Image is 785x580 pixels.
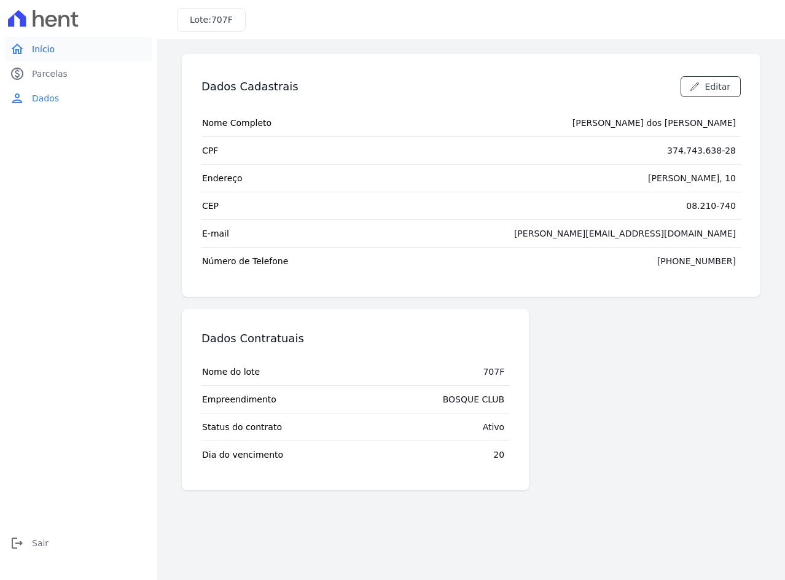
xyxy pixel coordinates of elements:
[201,331,304,346] h3: Dados Contratuais
[10,536,25,551] i: logout
[443,393,505,406] div: BOSQUE CLUB
[10,91,25,106] i: person
[686,200,736,212] div: 08.210-740
[483,366,504,378] div: 707F
[5,37,152,61] a: homeInício
[202,227,229,240] span: E-mail
[202,421,282,433] span: Status do contrato
[202,393,276,406] span: Empreendimento
[190,14,233,26] h3: Lote:
[202,449,283,461] span: Dia do vencimento
[493,449,504,461] div: 20
[202,144,218,157] span: CPF
[667,144,736,157] div: 374.743.638-28
[32,537,49,549] span: Sair
[681,76,741,97] a: Editar
[5,61,152,86] a: paidParcelas
[10,66,25,81] i: paid
[202,172,243,184] span: Endereço
[211,15,233,25] span: 707F
[705,80,730,93] span: Editar
[514,227,736,240] div: [PERSON_NAME][EMAIL_ADDRESS][DOMAIN_NAME]
[657,255,736,267] div: [PHONE_NUMBER]
[32,92,59,104] span: Dados
[5,531,152,555] a: logoutSair
[648,172,736,184] div: [PERSON_NAME], 10
[202,255,288,267] span: Número de Telefone
[202,366,260,378] span: Nome do lote
[10,42,25,57] i: home
[201,79,299,94] h3: Dados Cadastrais
[32,68,68,80] span: Parcelas
[32,43,55,55] span: Início
[202,200,219,212] span: CEP
[202,117,271,129] span: Nome Completo
[572,117,736,129] div: [PERSON_NAME] dos [PERSON_NAME]
[483,421,505,433] div: Ativo
[5,86,152,111] a: personDados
